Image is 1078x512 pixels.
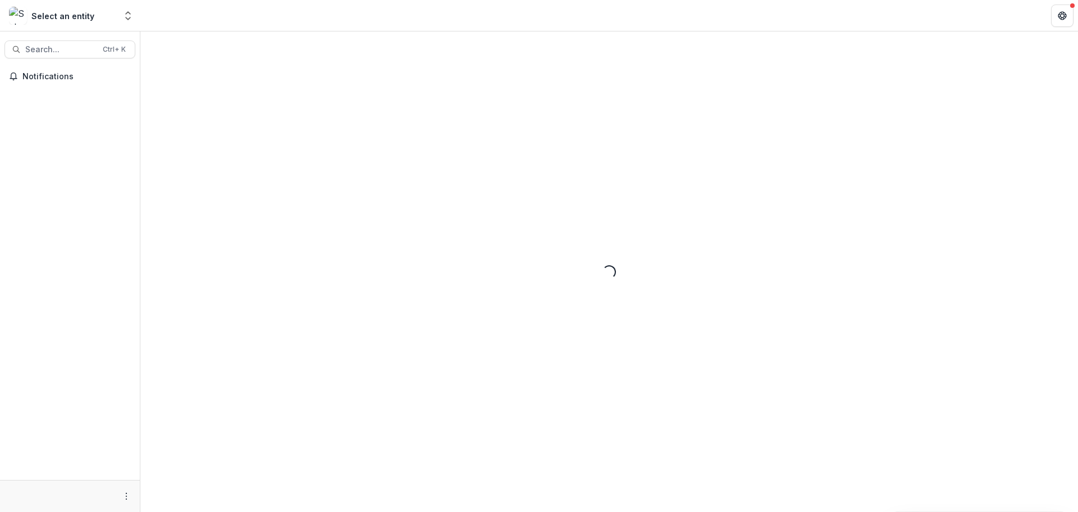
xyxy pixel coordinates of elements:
button: Notifications [4,67,135,85]
button: Get Help [1051,4,1074,27]
span: Search... [25,45,96,55]
div: Ctrl + K [101,43,128,56]
div: Select an entity [31,10,94,22]
span: Notifications [22,72,131,81]
button: Search... [4,40,135,58]
img: Select an entity [9,7,27,25]
button: Open entity switcher [120,4,136,27]
button: More [120,490,133,503]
